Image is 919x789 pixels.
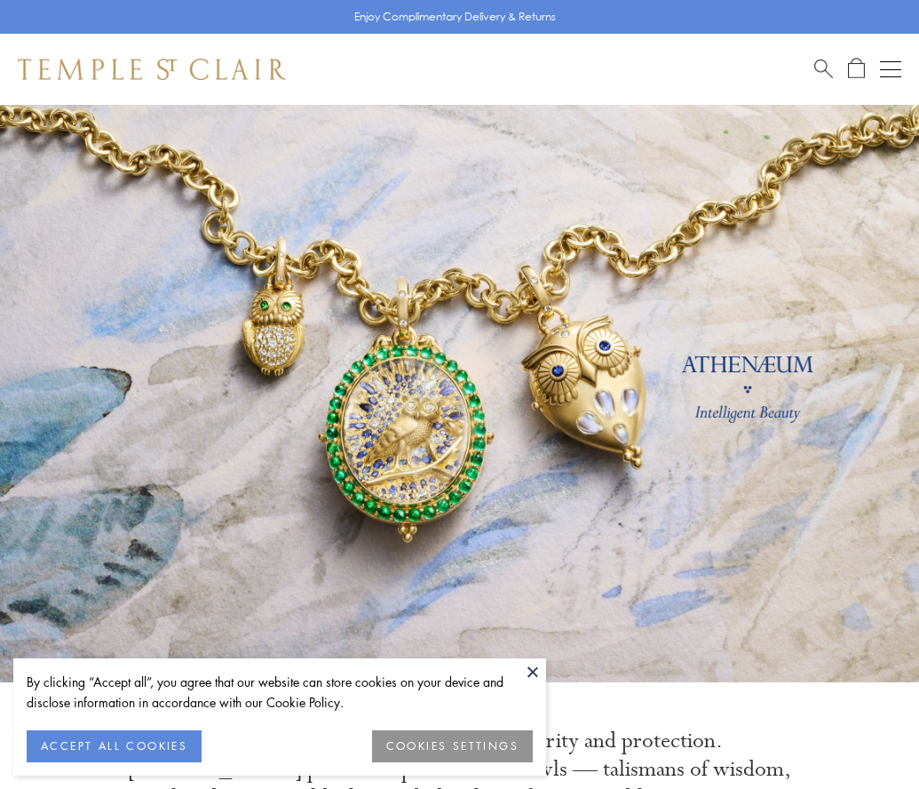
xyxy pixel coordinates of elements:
[354,8,556,26] p: Enjoy Complimentary Delivery & Returns
[372,730,533,762] button: COOKIES SETTINGS
[27,672,533,713] div: By clicking “Accept all”, you agree that our website can store cookies on your device and disclos...
[814,58,833,80] a: Search
[27,730,202,762] button: ACCEPT ALL COOKIES
[880,59,901,80] button: Open navigation
[848,58,865,80] a: Open Shopping Bag
[18,59,286,80] img: Temple St. Clair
